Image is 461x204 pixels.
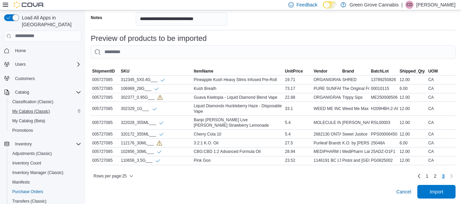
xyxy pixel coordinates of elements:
[12,128,33,133] span: Promotions
[284,93,312,101] div: 22.88
[12,151,52,156] span: Adjustments (Classic)
[431,171,439,182] a: Page 2 of 3
[398,84,427,93] div: 6.00
[370,76,398,84] div: 13789250826
[12,199,46,204] span: Transfers (Classic)
[370,156,398,164] div: PG0825002
[370,84,398,93] div: 00010115
[284,147,312,156] div: 28.94
[91,147,119,156] div: 005727085
[15,48,26,53] span: Home
[7,116,84,126] button: My Catalog (Beta)
[442,173,445,179] span: 3
[10,150,55,158] a: Adjustments (Classic)
[15,62,26,67] span: Users
[14,1,44,8] img: Cova
[415,172,423,180] a: Previous page
[10,159,44,167] a: Inventory Count
[91,67,119,75] button: ShipmentID
[91,130,119,138] div: 005727085
[7,149,84,158] button: Adjustments (Classic)
[406,1,412,9] span: CD
[121,106,157,112] div: 302329_1G___
[91,119,119,127] div: 005727085
[284,84,312,93] div: 73.17
[427,93,456,101] div: CA
[192,67,284,75] button: ItemName
[12,74,81,82] span: Customers
[323,1,337,9] input: Dark Mode
[12,118,45,124] span: My Catalog (Beta)
[427,139,456,147] div: CA
[312,105,341,113] div: WEED ME INC
[370,67,398,75] button: BatchLot
[427,119,456,127] div: CA
[10,188,46,196] a: Purchase Orders
[10,107,53,115] a: My Catalog (Classic)
[93,173,127,179] span: Rows per page : 25
[398,147,427,156] div: 12.00
[12,99,54,105] span: Classification (Classic)
[192,130,284,138] div: Cherry Cola 10
[312,93,341,101] div: ORGANIGRAM INC.
[297,1,317,8] span: Feedback
[312,130,341,138] div: 2682130 ONTARIO LIMITED o/a Peak Processing
[10,98,56,106] a: Classification (Classic)
[152,106,157,112] svg: Info
[91,76,119,84] div: 005727085
[121,68,129,74] span: SKU
[341,105,370,113] div: Weed Me Max
[12,88,32,96] button: Catalog
[12,160,41,166] span: Inventory Count
[121,120,164,126] div: 322028_355ML___
[10,169,81,177] span: Inventory Manager (Classic)
[121,86,159,92] div: 106969_28G___
[415,171,456,182] nav: Pagination for table: MemoryTable from EuiInMemoryTable
[10,107,81,115] span: My Catalog (Classic)
[192,147,284,156] div: CBG:CBD 1:2 Advanced Formula Oil
[370,119,398,127] div: RSL00003
[12,140,81,148] span: Inventory
[312,84,341,93] div: PURE SUNFARMS CANADA CORP.
[341,67,370,75] button: Brand
[398,93,427,101] div: 12.00
[19,14,81,28] span: Load All Apps in [GEOGRAPHIC_DATA]
[192,93,284,101] div: Guava Kiwitopia - Liquid Diamond Blend Vape
[10,117,48,125] a: My Catalog (Beta)
[10,98,81,106] span: Classification (Classic)
[157,95,163,100] svg: Info
[398,119,427,127] div: 12.00
[10,188,81,196] span: Purchase Orders
[192,102,284,115] div: Liquid Diamonds Huckleberry Haze - Disposable Vape
[398,105,427,113] div: 12.00
[447,172,456,180] button: Next page
[10,150,81,158] span: Adjustments (Classic)
[12,109,50,114] span: My Catalog (Classic)
[398,156,427,164] div: 12.00
[370,147,398,156] div: 25ADZ-O1F1
[7,168,84,177] button: Inventory Manager (Classic)
[7,158,84,168] button: Inventory Count
[405,1,414,9] div: Catalina Duque
[284,119,312,127] div: 5.4
[7,107,84,116] button: My Catalog (Classic)
[427,156,456,164] div: CA
[192,116,284,129] div: Banjo [PERSON_NAME] Live [PERSON_NAME] Strawberry Lemonade
[341,139,370,147] div: K.O. by [PERSON_NAME]
[284,156,312,164] div: 23.52
[10,178,81,186] span: Manifests
[427,147,456,156] div: CA
[91,15,102,20] label: Notes
[10,169,66,177] a: Inventory Manager (Classic)
[12,60,28,68] button: Users
[92,68,115,74] span: ShipmentID
[91,172,136,180] button: Rows per page:25
[427,105,456,113] div: CA
[284,67,312,75] button: UnitPrice
[91,105,119,113] div: 005727085
[423,171,447,182] ul: Pagination for table: MemoryTable from EuiInMemoryTable
[398,139,427,147] div: 6.00
[12,47,29,55] a: Home
[192,156,284,164] div: Pink Goo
